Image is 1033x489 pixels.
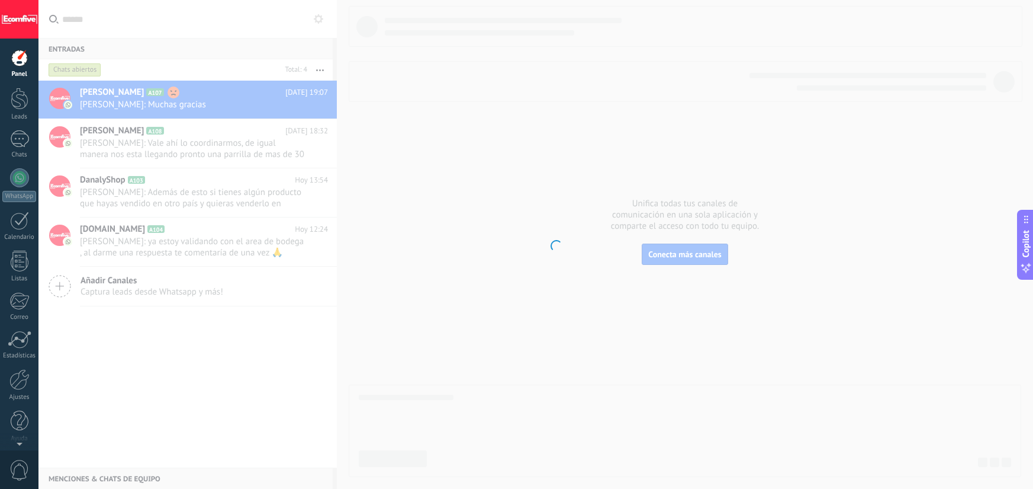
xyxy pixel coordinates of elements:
div: Chats [2,151,37,159]
div: Leads [2,113,37,121]
div: Panel [2,71,37,78]
div: Correo [2,314,37,321]
div: Estadísticas [2,352,37,360]
span: Copilot [1020,230,1032,257]
div: WhatsApp [2,191,36,202]
div: Listas [2,275,37,283]
div: Calendario [2,234,37,241]
div: Ajustes [2,394,37,401]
